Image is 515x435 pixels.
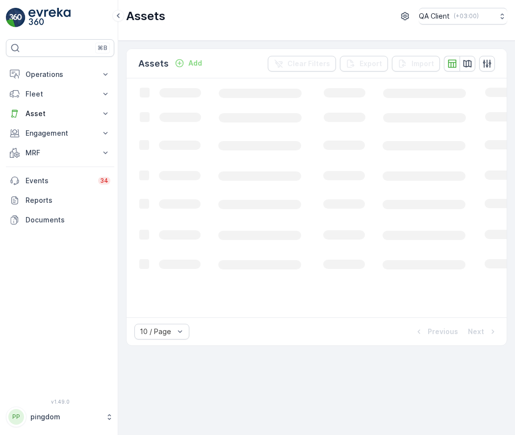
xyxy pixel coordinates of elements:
[6,191,114,210] a: Reports
[392,56,440,72] button: Import
[287,59,330,69] p: Clear Filters
[468,327,484,337] p: Next
[138,57,169,71] p: Assets
[126,8,165,24] p: Assets
[6,210,114,230] a: Documents
[428,327,458,337] p: Previous
[26,215,110,225] p: Documents
[6,123,114,143] button: Engagement
[6,171,114,191] a: Events34
[26,195,110,205] p: Reports
[6,65,114,84] button: Operations
[412,59,434,69] p: Import
[6,399,114,405] span: v 1.49.0
[419,8,507,24] button: QA Client(+03:00)
[413,326,459,338] button: Previous
[30,412,101,422] p: pingdom
[26,176,92,186] p: Events
[419,11,450,21] p: QA Client
[360,59,382,69] p: Export
[467,326,499,338] button: Next
[6,407,114,427] button: PPpingdom
[100,177,108,185] p: 34
[8,409,24,425] div: PP
[26,148,95,158] p: MRF
[6,104,114,123] button: Asset
[454,12,479,20] p: ( +03:00 )
[26,109,95,119] p: Asset
[98,44,107,52] p: ⌘B
[26,70,95,79] p: Operations
[6,8,26,27] img: logo
[26,89,95,99] p: Fleet
[6,84,114,104] button: Fleet
[6,143,114,163] button: MRF
[171,57,206,69] button: Add
[188,58,202,68] p: Add
[28,8,71,27] img: logo_light-DOdMpM7g.png
[340,56,388,72] button: Export
[268,56,336,72] button: Clear Filters
[26,128,95,138] p: Engagement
